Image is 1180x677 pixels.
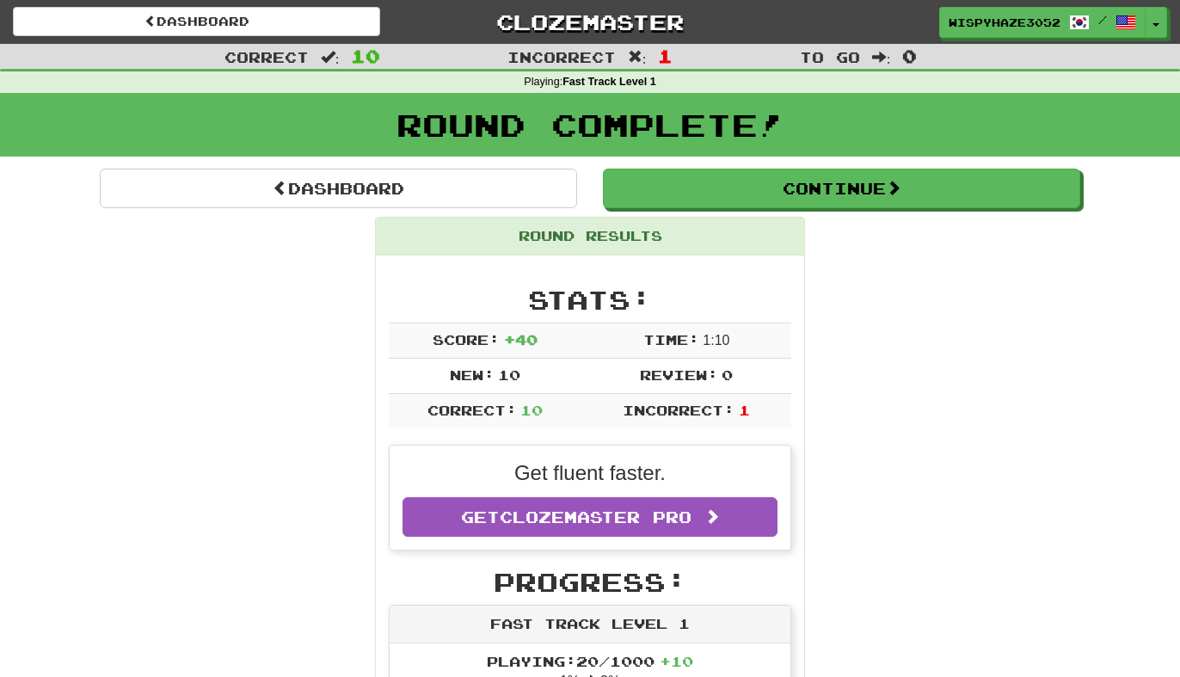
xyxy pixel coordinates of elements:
[498,366,520,383] span: 10
[450,366,495,383] span: New:
[403,497,777,537] a: GetClozemaster Pro
[660,653,693,669] span: + 10
[376,218,804,255] div: Round Results
[427,402,517,418] span: Correct:
[643,331,699,348] span: Time:
[739,402,750,418] span: 1
[603,169,1080,208] button: Continue
[321,50,340,65] span: :
[520,402,543,418] span: 10
[872,50,891,65] span: :
[507,48,616,65] span: Incorrect
[433,331,500,348] span: Score:
[389,568,791,596] h2: Progress:
[658,46,673,66] span: 1
[224,48,309,65] span: Correct
[100,169,577,208] a: Dashboard
[6,108,1174,142] h1: Round Complete!
[623,402,734,418] span: Incorrect:
[487,653,693,669] span: Playing: 20 / 1000
[389,286,791,314] h2: Stats:
[562,76,656,88] strong: Fast Track Level 1
[939,7,1146,38] a: WispyHaze3052 /
[628,50,647,65] span: :
[390,606,790,643] div: Fast Track Level 1
[722,366,733,383] span: 0
[504,331,538,348] span: + 40
[949,15,1060,30] span: WispyHaze3052
[351,46,380,66] span: 10
[500,508,691,526] span: Clozemaster Pro
[800,48,860,65] span: To go
[406,7,773,37] a: Clozemaster
[1098,14,1107,26] span: /
[902,46,917,66] span: 0
[403,459,777,488] p: Get fluent faster.
[13,7,380,36] a: Dashboard
[640,366,718,383] span: Review:
[703,333,729,348] span: 1 : 10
